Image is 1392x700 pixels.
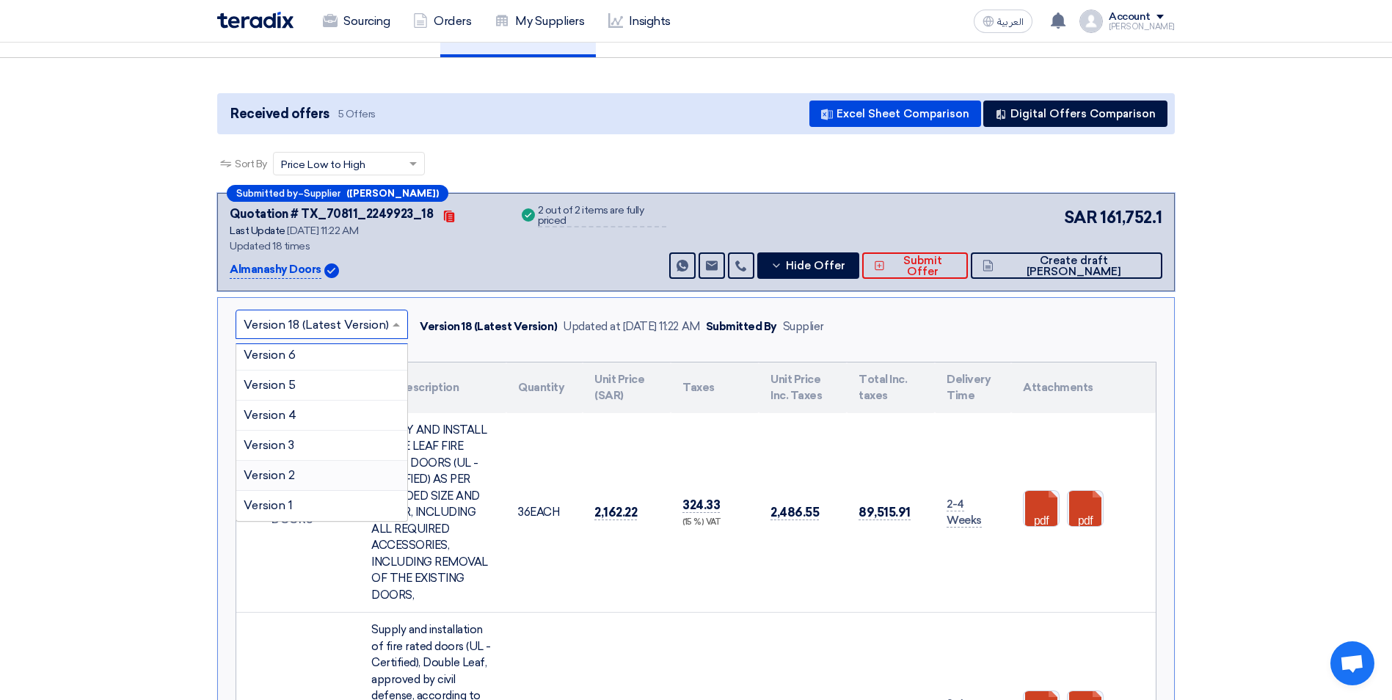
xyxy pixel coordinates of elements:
img: Teradix logo [217,12,294,29]
div: (15 %) VAT [682,517,747,529]
b: ([PERSON_NAME]) [346,189,439,198]
button: Create draft [PERSON_NAME] [971,252,1162,279]
div: – [227,185,448,202]
img: Verified Account [324,263,339,278]
span: [DATE] 11:22 AM [287,225,358,237]
th: Delivery Time [935,362,1011,413]
div: Version 18 (Latest Version) [420,318,557,335]
div: [PERSON_NAME] [1109,23,1175,31]
div: Quotation # TX_70811_2249923_18 [230,205,433,223]
span: 2,162.22 [594,505,637,520]
div: Updated at [DATE] 11:22 AM [563,318,700,335]
th: Attachments [1011,362,1156,413]
span: Version 4 [244,408,296,422]
span: Last Update [230,225,285,237]
th: Quantity [506,362,583,413]
span: Create draft [PERSON_NAME] [997,255,1151,277]
button: Submit Offer [862,252,968,279]
span: Supplier [304,189,340,198]
span: 89,515.91 [859,505,911,520]
th: Unit Price Inc. Taxes [759,362,847,413]
span: 5 Offers [338,107,376,121]
span: Hide Offer [786,260,845,271]
span: Version 6 [244,348,296,362]
a: Open chat [1330,641,1374,685]
span: Version 2 [244,468,295,482]
span: 2-4 Weeks [947,497,982,528]
span: Received offers [230,104,329,124]
span: Submit Offer [889,255,956,277]
div: Supplier [783,318,824,335]
span: العربية [997,17,1024,27]
span: Version 5 [244,378,296,392]
a: Orders [401,5,483,37]
div: Submitted By [706,318,777,335]
span: Version 1 [244,498,293,512]
div: SUPPLY AND INSTALL SINGLE LEAF FIRE RATED DOORS (UL - CERTIFIED) AS PER PROVIDED SIZE AND COLOR, ... [371,422,495,604]
span: Version 3 [244,438,294,452]
div: Updated 18 times [230,238,501,254]
p: Almanashy Doors [230,261,321,279]
button: العربية [974,10,1032,33]
button: Hide Offer [757,252,859,279]
span: 324.33 [682,497,720,513]
th: Total Inc. taxes [847,362,935,413]
th: Unit Price (SAR) [583,362,671,413]
span: 36 [518,506,530,519]
a: Sourcing [311,5,401,37]
td: EACH [506,413,583,613]
span: Price Low to High [281,157,365,172]
a: EnqRev_HMD_Quotation_1754482691278.pdf [1024,491,1141,579]
img: profile_test.png [1079,10,1103,33]
a: My Suppliers [483,5,596,37]
span: Submitted by [236,189,298,198]
div: Account [1109,11,1151,23]
a: EnqRev_HMD_Quotation_1754554719240.pdf [1068,491,1185,579]
a: Insights [597,5,682,37]
button: Digital Offers Comparison [983,101,1167,127]
span: 2,486.55 [770,505,819,520]
span: Sort By [235,156,267,172]
th: Taxes [671,362,759,413]
span: 161,752.1 [1100,205,1162,230]
th: Item Description [360,362,506,413]
div: 2 out of 2 items are fully priced [538,205,666,227]
span: SAR [1064,205,1098,230]
button: Excel Sheet Comparison [809,101,981,127]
